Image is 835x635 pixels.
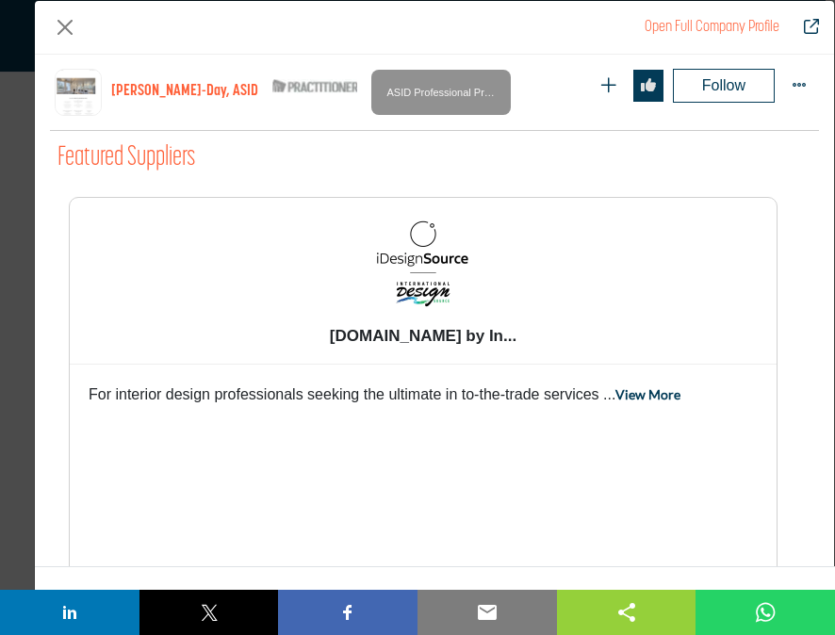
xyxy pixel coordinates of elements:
span: ASID Professional Practitioner [379,74,503,110]
img: twitter sharing button [198,601,221,624]
img: sharethis sharing button [615,601,638,624]
img: facebook sharing button [336,601,359,624]
h1: [PERSON_NAME]-Day, ASID [111,83,258,101]
img: iDesignSource.com by International Design Source [376,217,470,311]
button: Follow [673,69,775,103]
button: Close [50,12,80,42]
b: iDesignSource.com by International Design Source [77,326,769,347]
a: View More [615,386,680,402]
p: For interior design professionals seeking the ultimate in to-the-trade services ... [89,383,758,406]
a: [DOMAIN_NAME] by In... [77,326,769,347]
img: email sharing button [476,601,499,624]
img: amy-duerr-day logo [55,69,102,116]
a: Redirect to amy-duerr-day [645,20,779,35]
button: More Options [784,70,814,102]
img: ASID Qualified Practitioners [272,74,357,98]
img: whatsapp sharing button [754,601,777,624]
img: linkedin sharing button [58,601,81,624]
h2: Featured Suppliers [57,141,195,174]
a: Redirect to amy-duerr-day [789,16,819,39]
